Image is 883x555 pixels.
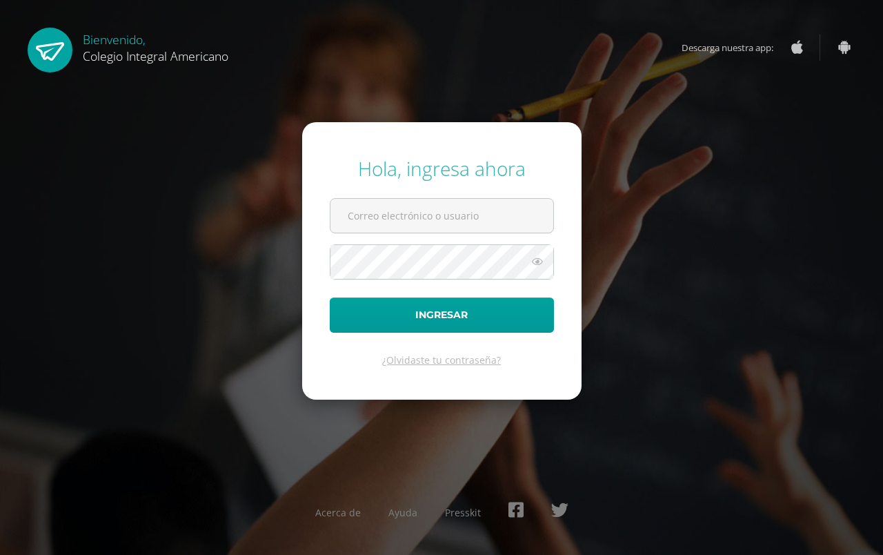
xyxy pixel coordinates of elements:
a: Ayuda [388,506,417,519]
span: Descarga nuestra app: [682,35,787,61]
div: Hola, ingresa ahora [330,155,554,182]
div: Bienvenido, [83,28,228,64]
a: ¿Olvidaste tu contraseña? [382,353,501,367]
span: Colegio Integral Americano [83,48,228,64]
a: Presskit [445,506,481,519]
button: Ingresar [330,298,554,333]
input: Correo electrónico o usuario [330,199,553,233]
a: Acerca de [315,506,361,519]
